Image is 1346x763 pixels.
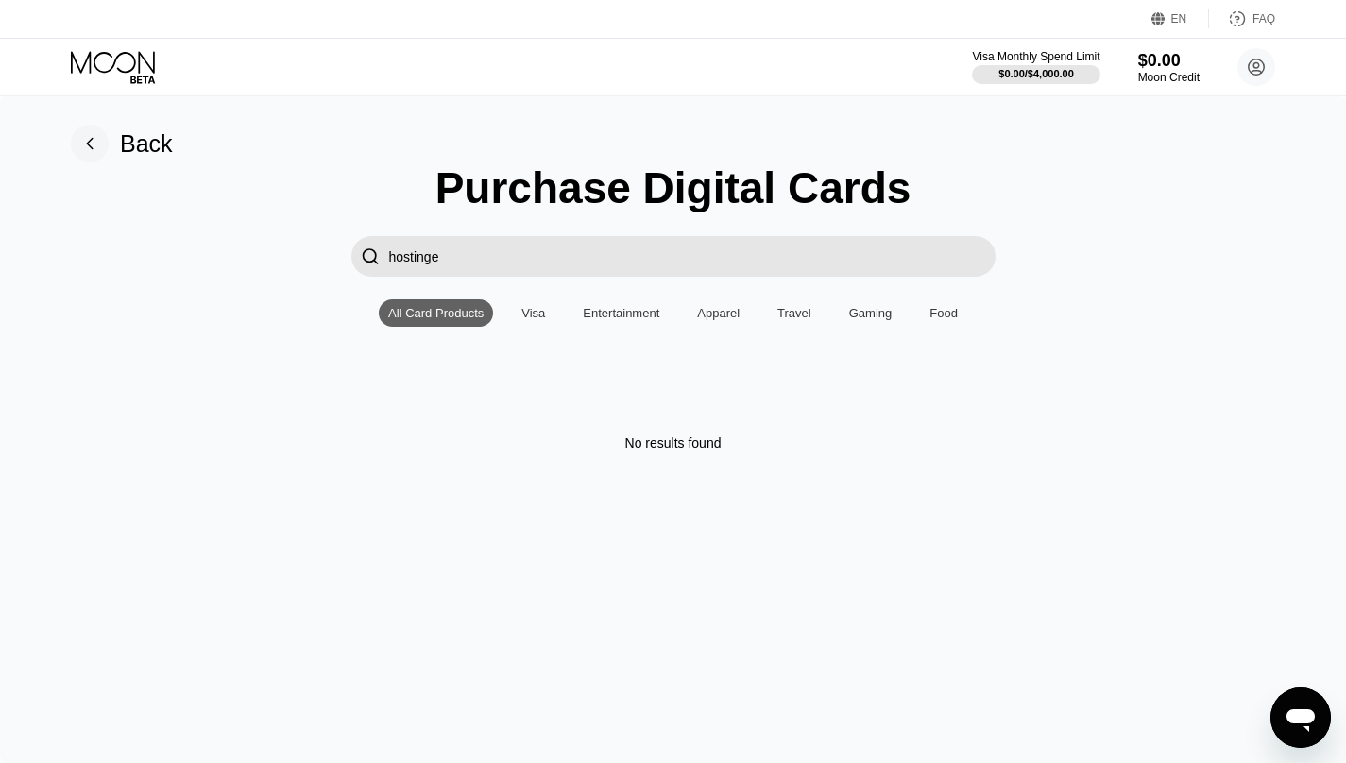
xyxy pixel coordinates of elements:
[388,306,484,320] div: All Card Products
[697,306,740,320] div: Apparel
[389,236,996,277] input: Search card products
[379,299,493,327] div: All Card Products
[1171,12,1187,25] div: EN
[512,299,554,327] div: Visa
[1209,9,1275,28] div: FAQ
[1270,687,1331,748] iframe: Button to launch messaging window
[849,306,893,320] div: Gaming
[71,125,173,162] div: Back
[1252,12,1275,25] div: FAQ
[1138,51,1200,71] div: $0.00
[920,299,967,327] div: Food
[1151,9,1209,28] div: EN
[777,306,811,320] div: Travel
[28,435,1318,450] div: No results found
[361,246,380,267] div: 
[1138,71,1200,84] div: Moon Credit
[583,306,659,320] div: Entertainment
[435,162,912,213] div: Purchase Digital Cards
[998,68,1074,79] div: $0.00 / $4,000.00
[573,299,669,327] div: Entertainment
[768,299,821,327] div: Travel
[521,306,545,320] div: Visa
[688,299,749,327] div: Apparel
[840,299,902,327] div: Gaming
[929,306,958,320] div: Food
[120,130,173,158] div: Back
[351,236,389,277] div: 
[972,50,1099,84] div: Visa Monthly Spend Limit$0.00/$4,000.00
[1138,51,1200,84] div: $0.00Moon Credit
[972,50,1099,63] div: Visa Monthly Spend Limit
